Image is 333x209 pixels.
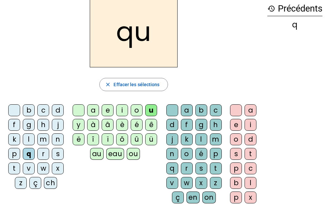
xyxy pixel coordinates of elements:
[131,104,143,116] div: o
[87,119,99,131] div: à
[8,133,20,145] div: k
[90,148,104,160] div: au
[210,133,222,145] div: m
[267,5,275,13] mat-icon: history
[37,133,49,145] div: m
[99,78,168,91] button: Effacer les sélections
[181,133,193,145] div: k
[116,119,128,131] div: è
[105,82,111,87] mat-icon: close
[267,21,322,29] div: q
[166,119,178,131] div: d
[166,177,178,189] div: v
[87,104,99,116] div: a
[166,162,178,174] div: q
[127,148,140,160] div: ou
[52,119,64,131] div: j
[73,133,84,145] div: ë
[186,192,200,203] div: en
[195,119,207,131] div: g
[181,104,193,116] div: a
[23,133,35,145] div: l
[44,177,57,189] div: ch
[195,133,207,145] div: l
[195,177,207,189] div: x
[230,119,242,131] div: e
[52,104,64,116] div: d
[37,148,49,160] div: r
[245,148,256,160] div: t
[195,104,207,116] div: b
[8,119,20,131] div: f
[37,162,49,174] div: w
[267,1,322,16] h3: Précédents
[52,162,64,174] div: x
[15,177,27,189] div: z
[52,133,64,145] div: n
[131,119,143,131] div: é
[29,177,41,189] div: ç
[245,119,256,131] div: i
[210,104,222,116] div: c
[106,148,124,160] div: eau
[131,133,143,145] div: û
[102,104,114,116] div: e
[23,119,35,131] div: g
[210,162,222,174] div: t
[245,104,256,116] div: a
[37,104,49,116] div: c
[181,119,193,131] div: f
[181,148,193,160] div: o
[102,133,114,145] div: ï
[230,177,242,189] div: b
[202,192,216,203] div: on
[195,162,207,174] div: s
[210,177,222,189] div: z
[8,162,20,174] div: t
[8,148,20,160] div: p
[73,119,84,131] div: y
[210,119,222,131] div: h
[230,148,242,160] div: s
[114,81,159,88] span: Effacer les sélections
[172,192,184,203] div: ç
[37,119,49,131] div: h
[23,104,35,116] div: b
[245,133,256,145] div: d
[87,133,99,145] div: î
[181,177,193,189] div: w
[102,119,114,131] div: â
[230,133,242,145] div: o
[145,133,157,145] div: ü
[210,148,222,160] div: p
[245,162,256,174] div: c
[23,148,35,160] div: q
[245,177,256,189] div: l
[52,148,64,160] div: s
[145,104,157,116] div: u
[166,133,178,145] div: j
[116,104,128,116] div: i
[245,192,256,203] div: x
[230,162,242,174] div: p
[166,148,178,160] div: n
[181,162,193,174] div: r
[230,192,242,203] div: p
[145,119,157,131] div: ê
[116,133,128,145] div: ô
[23,162,35,174] div: v
[195,148,207,160] div: é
